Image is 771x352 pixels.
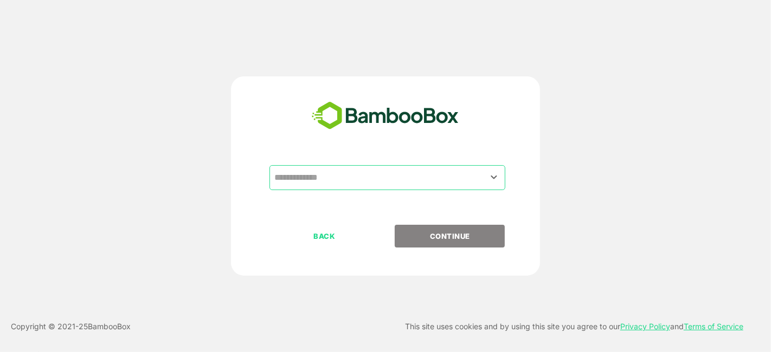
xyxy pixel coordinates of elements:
button: CONTINUE [395,225,505,247]
button: Open [487,170,502,185]
a: Terms of Service [684,322,743,331]
p: Copyright © 2021- 25 BambooBox [11,320,131,333]
p: BACK [271,230,379,242]
a: Privacy Policy [620,322,670,331]
p: CONTINUE [396,230,504,242]
img: bamboobox [306,98,465,134]
p: This site uses cookies and by using this site you agree to our and [405,320,743,333]
button: BACK [269,225,380,247]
